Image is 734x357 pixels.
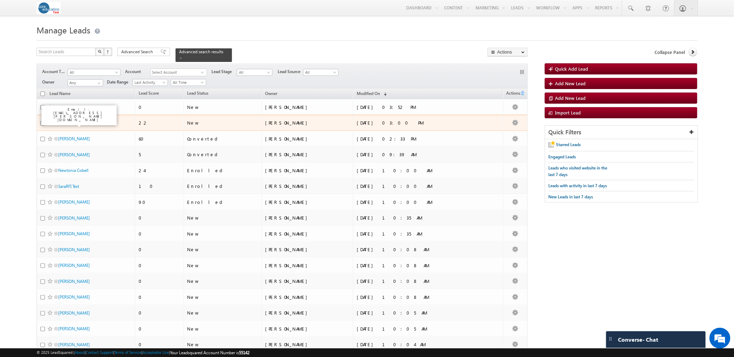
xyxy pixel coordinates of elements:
[58,263,90,268] a: [PERSON_NAME]
[139,90,159,96] span: Lead Score
[265,183,350,189] div: [PERSON_NAME]
[135,89,162,98] a: Lead Score
[94,80,102,87] a: Show All Items
[139,120,180,126] div: 22
[58,326,90,331] a: [PERSON_NAME]
[170,350,249,355] span: Your Leadsquared Account Number is
[58,199,90,205] a: [PERSON_NAME]
[139,310,180,316] div: 0
[265,341,350,348] div: [PERSON_NAME]
[549,194,593,199] span: New Leads in last 7 days
[187,278,258,284] div: New
[58,279,90,284] a: [PERSON_NAME]
[357,136,453,142] div: [DATE] 02:33 PM
[58,152,90,157] a: [PERSON_NAME]
[187,341,258,348] div: New
[86,350,113,355] a: Contact Support
[187,136,258,142] div: Converted
[488,48,528,56] button: Actions
[139,183,180,189] div: 10
[357,167,453,174] div: [DATE] 10:00 AM
[239,350,249,355] span: 55142
[139,215,180,221] div: 0
[151,69,201,76] span: Select Account
[265,199,350,205] div: [PERSON_NAME]
[357,326,453,332] div: [DATE] 10:05 AM
[545,126,698,139] div: Quick Filters
[549,165,608,177] span: Leads who visited website in the last 7 days
[357,120,453,126] div: [DATE] 03:00 PM
[187,104,258,110] div: New
[549,154,576,159] span: Engaged Leads
[237,69,272,76] a: All
[187,310,258,316] div: New
[171,79,206,86] a: All Time
[265,215,350,221] div: [PERSON_NAME]
[139,341,180,348] div: 0
[44,108,114,121] p: Email: [EMAIL_ADDRESS][PERSON_NAME][DOMAIN_NAME]
[187,294,258,300] div: New
[139,246,180,253] div: 0
[265,104,350,110] div: [PERSON_NAME]
[556,142,581,147] span: Starred Leads
[265,246,350,253] div: [PERSON_NAME]
[58,247,90,252] a: [PERSON_NAME]
[357,215,453,221] div: [DATE] 10:35 AM
[555,110,581,116] span: Import Lead
[40,92,45,96] input: Check all records
[357,199,453,205] div: [DATE] 10:00 AM
[187,231,258,237] div: New
[68,79,103,86] input: Type to Search
[303,69,339,76] a: All
[68,69,121,76] a: All
[265,310,350,316] div: [PERSON_NAME]
[265,231,350,237] div: [PERSON_NAME]
[37,2,61,14] img: Custom Logo
[555,66,588,72] span: Quick Add Lead
[357,246,453,253] div: [DATE] 10:08 AM
[58,184,79,189] a: SaraRFI Test
[357,262,453,269] div: [DATE] 10:08 AM
[265,262,350,269] div: [PERSON_NAME]
[132,79,168,86] a: Last Activity
[265,91,278,96] span: Owner
[265,120,350,126] div: [PERSON_NAME]
[549,183,607,188] span: Leads with activity in last 7 days
[58,215,90,221] a: [PERSON_NAME]
[42,79,68,85] span: Owner
[555,80,586,86] span: Add New Lead
[187,326,258,332] div: New
[139,262,180,269] div: 0
[187,167,258,174] div: Enrolled
[58,342,90,347] a: [PERSON_NAME]
[187,262,258,269] div: New
[46,90,74,99] a: Lead Name
[125,69,150,75] span: Account
[655,49,685,55] span: Collapse Panel
[357,151,453,158] div: [DATE] 09:39 AM
[58,231,90,236] a: [PERSON_NAME]
[37,349,249,356] span: © 2025 LeadSquared | | | | |
[357,91,380,96] span: Modified On
[357,231,453,237] div: [DATE] 10:35 AM
[265,278,350,284] div: [PERSON_NAME]
[265,151,350,158] div: [PERSON_NAME]
[139,231,180,237] div: 0
[618,336,658,343] span: Converse - Chat
[58,136,90,141] a: [PERSON_NAME]
[58,310,90,316] a: [PERSON_NAME]
[278,69,303,75] span: Lead Source
[121,49,155,55] span: Advanced Search
[184,89,212,98] a: Lead Status
[107,79,132,85] span: Date Range
[211,69,237,75] span: Lead Stage
[139,136,180,142] div: 60
[237,69,270,76] span: All
[187,183,258,189] div: Enrolled
[42,69,68,75] span: Account Type
[133,79,166,86] span: Last Activity
[353,89,390,98] a: Modified On (sorted descending)
[68,69,116,76] span: All
[179,49,223,54] span: Advanced search results
[265,294,350,300] div: [PERSON_NAME]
